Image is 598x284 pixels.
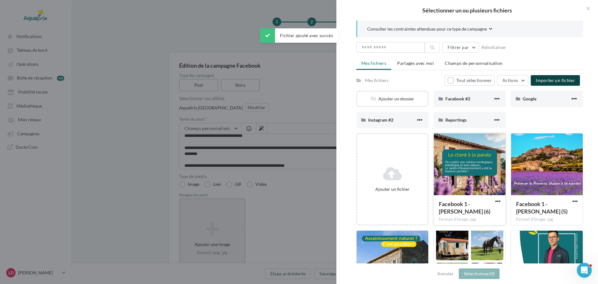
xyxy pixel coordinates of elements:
[479,44,509,51] button: Réinitialiser
[536,78,575,83] span: Importer un fichier
[502,78,518,83] span: Actions
[435,270,456,277] button: Annuler
[489,271,495,276] span: (0)
[445,96,470,101] span: Facebook #2
[516,200,567,215] span: Facebook 1 - Rémi CHABAUTY (5)
[361,60,386,66] span: Mes fichiers
[368,117,393,123] span: Instagram #2
[439,200,490,215] span: Facebook 1 - Rémi CHABAUTY (6)
[523,96,536,101] span: Google
[531,75,580,86] button: Importer un fichier
[357,96,428,102] div: Ajouter un dossier
[442,42,479,53] button: Filtrer par
[365,77,388,84] div: Mes fichiers
[445,60,502,66] span: Champs de personnalisation
[367,26,492,33] button: Consulter les contraintes attendues pour ce type de campagne
[360,186,425,192] div: Ajouter un fichier
[367,26,487,32] span: Consulter les contraintes attendues pour ce type de campagne
[577,263,592,278] iframe: Intercom live chat
[439,217,501,222] div: Format d'image: jpg
[516,217,578,222] div: Format d'image: jpg
[397,60,434,66] span: Partagés avec moi
[346,7,588,13] h2: Sélectionner un ou plusieurs fichiers
[260,28,338,43] div: Fichier ajouté avec succès
[497,75,528,86] button: Actions
[445,75,495,86] button: Tout sélectionner
[445,117,467,123] span: Reportings
[459,268,500,279] button: Sélectionner(0)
